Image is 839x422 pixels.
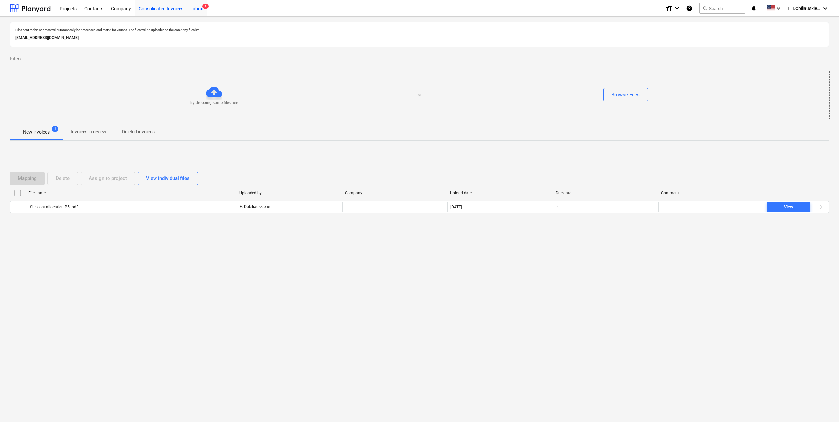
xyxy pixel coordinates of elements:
div: Uploaded by [239,191,340,195]
p: Invoices in review [71,129,106,135]
i: keyboard_arrow_down [775,4,782,12]
div: Upload date [450,191,550,195]
button: Browse Files [603,88,648,101]
div: View [784,203,793,211]
span: - [556,204,559,210]
i: format_size [665,4,673,12]
p: or [418,92,422,98]
p: New invoices [23,129,50,136]
span: Files [10,55,21,63]
p: Try dropping some files here [189,100,239,105]
span: 1 [202,4,209,9]
div: Browse Files [611,90,640,99]
div: File name [28,191,234,195]
i: Knowledge base [686,4,693,12]
button: View individual files [138,172,198,185]
i: notifications [751,4,757,12]
p: [EMAIL_ADDRESS][DOMAIN_NAME] [15,35,824,41]
i: keyboard_arrow_down [821,4,829,12]
div: Site cost allocation P5..pdf [29,205,78,209]
div: - [342,202,448,212]
span: 1 [52,126,58,132]
iframe: Chat Widget [806,390,839,422]
button: View [767,202,810,212]
span: search [702,6,707,11]
div: [DATE] [450,205,462,209]
div: View individual files [146,174,190,183]
p: Deleted invoices [122,129,155,135]
i: keyboard_arrow_down [673,4,681,12]
div: Try dropping some files hereorBrowse Files [10,71,830,119]
span: E. Dobiliauskiene [788,6,821,11]
div: - [661,205,662,209]
p: Files sent to this address will automatically be processed and tested for viruses. The files will... [15,28,824,32]
button: Search [699,3,745,14]
div: Due date [556,191,656,195]
div: Comment [661,191,761,195]
p: E. Dobiliauskiene [240,204,270,210]
div: Company [345,191,445,195]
